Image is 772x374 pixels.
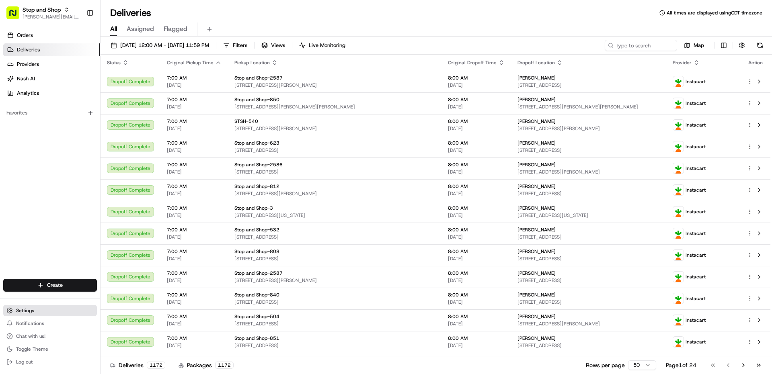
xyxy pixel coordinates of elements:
a: Orders [3,29,100,42]
span: [DATE] [167,147,222,153]
span: [STREET_ADDRESS][PERSON_NAME] [517,321,660,327]
span: Stop and Shop-2586 [234,161,283,168]
button: Stop and Shop[PERSON_NAME][EMAIL_ADDRESS][PERSON_NAME][DOMAIN_NAME] [3,3,83,22]
span: [PERSON_NAME] [517,270,556,276]
a: 💻API Documentation [65,113,132,128]
img: Nash [8,8,24,24]
span: [DATE] [167,212,222,219]
div: 1172 [147,362,165,369]
span: [DATE] [167,299,222,305]
span: 8:00 AM [448,248,505,255]
span: [DATE] [448,147,505,153]
button: Stop and Shop [23,6,61,14]
span: 8:00 AM [448,75,505,81]
span: [DATE] [448,190,505,197]
span: [PERSON_NAME] [517,183,556,190]
span: Stop and Shop-2587 [234,75,283,81]
a: Deliveries [3,43,100,56]
span: [DATE] [167,342,222,349]
span: [DATE] 12:00 AM - [DATE] 11:59 PM [120,42,209,49]
span: Instacart [686,208,706,215]
span: [PERSON_NAME] [517,205,556,211]
span: 7:00 AM [167,118,222,125]
span: [DATE] [448,277,505,284]
span: Pylon [80,136,97,142]
span: Stop and Shop-851 [234,335,279,341]
span: Instacart [686,165,706,172]
img: profile_instacart_ahold_partner.png [673,185,684,195]
button: Refresh [754,40,766,51]
button: Chat with us! [3,331,97,342]
span: 7:00 AM [167,313,222,320]
span: Instacart [686,317,706,323]
span: [DATE] [448,342,505,349]
img: profile_instacart_ahold_partner.png [673,228,684,239]
span: 7:00 AM [167,292,222,298]
span: [STREET_ADDRESS][PERSON_NAME] [234,82,435,88]
div: Page 1 of 24 [666,361,696,369]
span: Instacart [686,339,706,345]
span: 7:00 AM [167,270,222,276]
span: 7:00 AM [167,161,222,168]
span: 8:00 AM [448,335,505,341]
span: [STREET_ADDRESS][PERSON_NAME] [234,190,435,197]
span: [PERSON_NAME] [517,161,556,168]
button: [PERSON_NAME][EMAIL_ADDRESS][PERSON_NAME][DOMAIN_NAME] [23,14,80,20]
span: Live Monitoring [309,42,345,49]
span: [DATE] [167,255,222,262]
span: Stop and Shop-532 [234,227,279,233]
span: Stop and Shop-623 [234,140,279,146]
span: [STREET_ADDRESS] [234,299,435,305]
span: 8:00 AM [448,183,505,190]
img: profile_instacart_ahold_partner.png [673,120,684,130]
span: Dropoff Location [517,59,555,66]
span: [STREET_ADDRESS] [234,342,435,349]
span: [STREET_ADDRESS] [234,255,435,262]
span: 7:00 AM [167,75,222,81]
span: 8:00 AM [448,140,505,146]
span: Map [694,42,704,49]
span: [DATE] [448,255,505,262]
span: Orders [17,32,33,39]
span: Notifications [16,320,44,327]
div: We're available if you need us! [27,85,102,91]
span: STSH-540 [234,118,258,125]
div: Action [747,59,764,66]
img: profile_instacart_ahold_partner.png [673,293,684,304]
span: All [110,24,117,34]
span: Instacart [686,252,706,258]
span: Toggle Theme [16,346,48,352]
button: Live Monitoring [296,40,349,51]
span: 8:00 AM [448,313,505,320]
span: Analytics [17,90,39,97]
span: Providers [17,61,39,68]
span: 8:00 AM [448,270,505,276]
span: Stop and Shop-3 [234,205,273,211]
img: profile_instacart_ahold_partner.png [673,163,684,174]
span: [DATE] [167,104,222,110]
span: [STREET_ADDRESS][PERSON_NAME][PERSON_NAME] [517,104,660,110]
span: [DATE] [167,82,222,88]
span: [DATE] [448,169,505,175]
span: [STREET_ADDRESS][PERSON_NAME] [517,169,660,175]
span: [DATE] [167,190,222,197]
span: [STREET_ADDRESS][PERSON_NAME][PERSON_NAME] [234,104,435,110]
span: Knowledge Base [16,116,62,125]
span: Stop and Shop-850 [234,96,279,103]
span: 7:00 AM [167,96,222,103]
span: [DATE] [448,299,505,305]
span: [DATE] [167,277,222,284]
button: Map [680,40,708,51]
span: Stop and Shop-504 [234,313,279,320]
div: Favorites [3,106,97,119]
span: [STREET_ADDRESS] [234,234,435,240]
div: 💻 [68,117,74,124]
span: [STREET_ADDRESS] [234,169,435,175]
button: Notifications [3,318,97,329]
span: 8:00 AM [448,292,505,298]
span: 7:00 AM [167,183,222,190]
span: 7:00 AM [167,205,222,211]
span: Stop and Shop-2587 [234,270,283,276]
a: Nash AI [3,72,100,85]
